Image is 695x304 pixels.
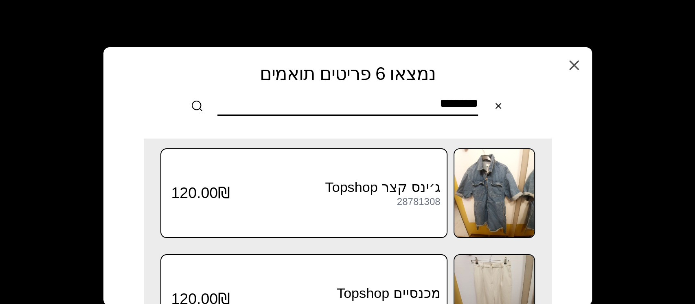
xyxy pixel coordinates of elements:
[454,149,534,237] img: ג׳ינס קצר Topshop
[486,94,511,118] button: Clear search
[230,179,440,196] h3: ג׳ינס קצר Topshop
[171,184,230,202] span: 120.00₪
[121,64,574,84] h2: נמצאו 6 פריטים תואמים
[230,285,440,302] h3: מכנסיים Topshop
[397,196,441,207] div: 28781308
